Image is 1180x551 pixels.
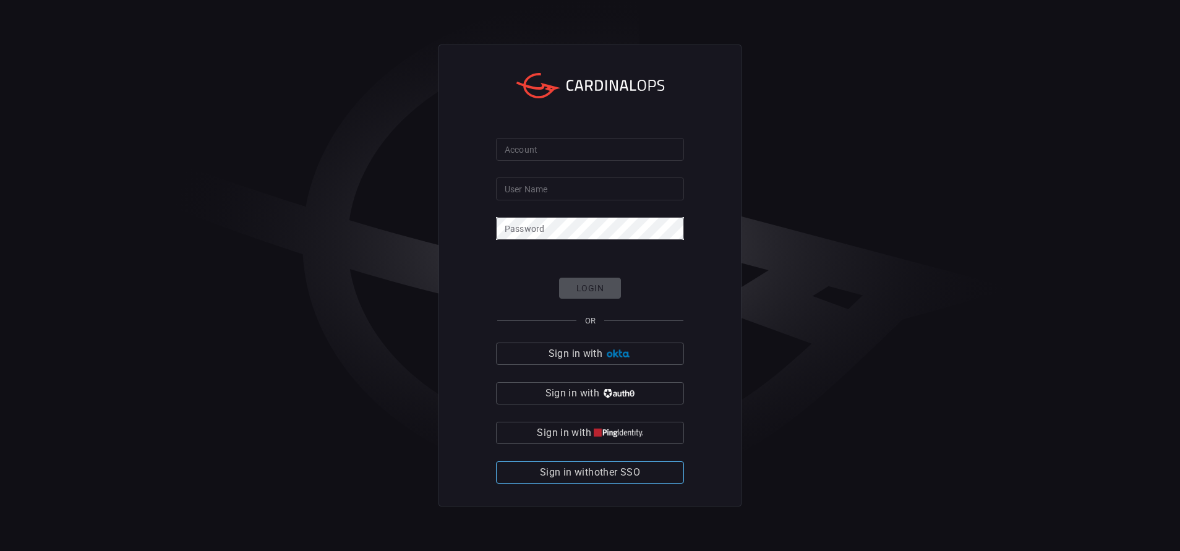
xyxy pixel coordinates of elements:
span: Sign in with [537,424,591,442]
img: quu4iresuhQAAAABJRU5ErkJggg== [594,429,643,438]
button: Sign in withother SSO [496,461,684,484]
button: Sign in with [496,343,684,365]
input: Type your user name [496,177,684,200]
span: Sign in with other SSO [540,464,640,481]
button: Sign in with [496,382,684,404]
img: vP8Hhh4KuCH8AavWKdZY7RZgAAAAASUVORK5CYII= [602,389,635,398]
img: Ad5vKXme8s1CQAAAABJRU5ErkJggg== [605,349,631,359]
span: Sign in with [549,345,602,362]
button: Sign in with [496,422,684,444]
span: Sign in with [545,385,599,402]
input: Type your account [496,138,684,161]
span: OR [585,316,596,325]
